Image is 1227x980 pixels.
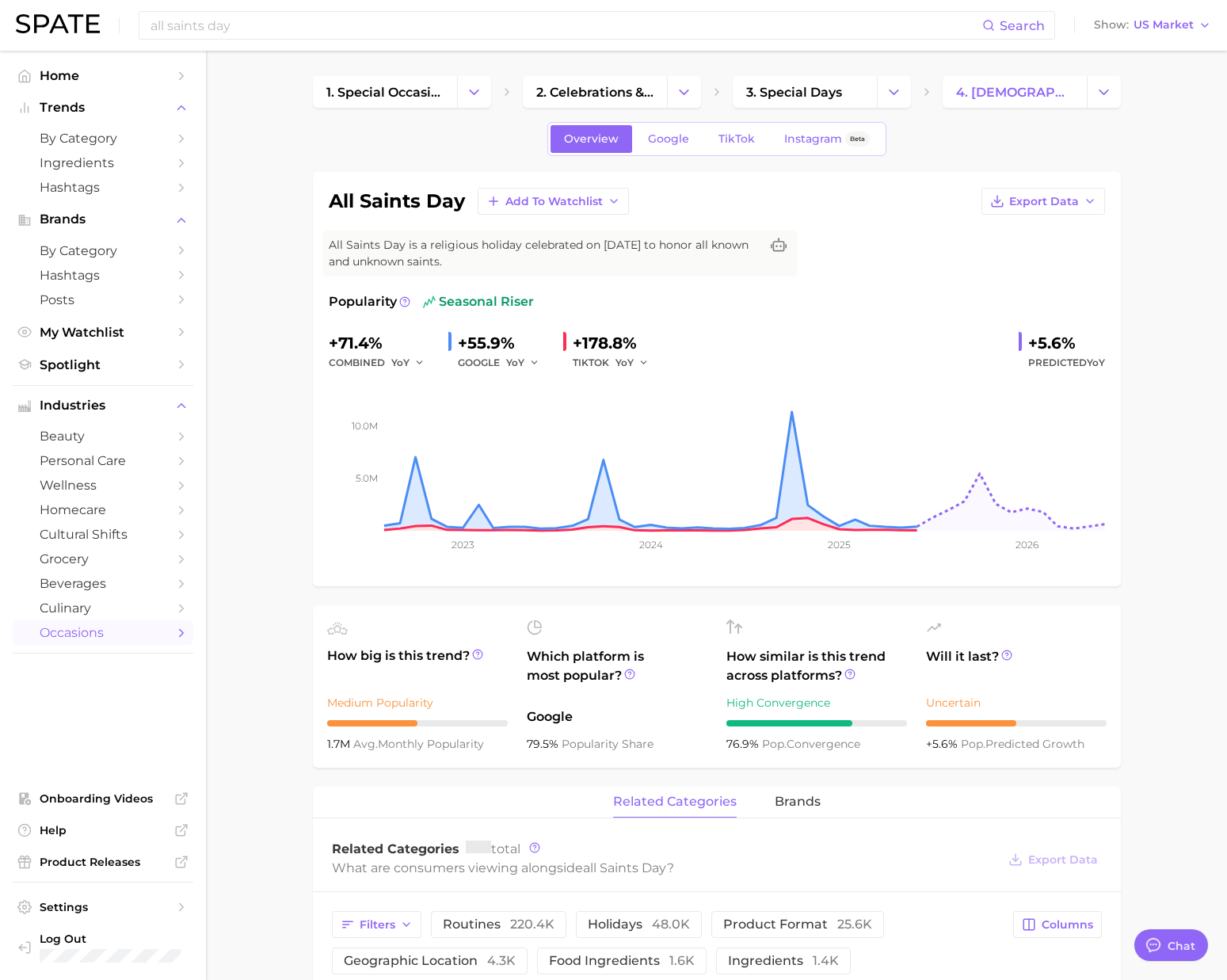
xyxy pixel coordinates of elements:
[837,917,872,932] span: 25.6k
[726,737,762,751] span: 76.9%
[1090,15,1215,36] button: ShowUS Market
[771,125,883,153] a: InstagramBeta
[813,953,839,968] span: 1.4k
[1087,357,1105,368] span: YoY
[13,126,193,151] a: by Category
[13,571,193,596] a: beverages
[613,795,737,809] span: related categories
[360,918,395,932] span: Filters
[1028,330,1105,356] div: +5.6%
[40,68,166,83] span: Home
[562,737,654,751] span: popularity share
[40,398,166,413] span: Industries
[478,188,629,215] button: Add to Watchlist
[466,841,520,856] span: total
[329,353,436,372] div: combined
[536,85,654,100] span: 2. celebrations & holidays
[877,76,911,108] button: Change Category
[523,76,667,108] a: 2. celebrations & holidays
[13,927,193,967] a: Log out. Currently logged in with e-mail yumi.toki@spate.nyc.
[40,243,166,258] span: by Category
[13,263,193,288] a: Hashtags
[40,453,166,468] span: personal care
[13,850,193,874] a: Product Releases
[13,818,193,842] a: Help
[1013,911,1101,938] button: Columns
[40,576,166,591] span: beverages
[344,955,516,967] span: geographic location
[443,918,554,931] span: routines
[40,429,166,444] span: beauty
[327,646,508,685] span: How big is this trend?
[527,737,562,751] span: 79.5%
[705,125,768,153] a: TikTok
[13,208,193,231] button: Brands
[332,841,459,856] span: Related Categories
[667,76,701,108] button: Change Category
[40,823,166,837] span: Help
[327,693,508,712] div: Medium Popularity
[728,955,839,967] span: ingredients
[1004,848,1101,871] button: Export Data
[506,356,524,369] span: YoY
[1009,195,1079,208] span: Export Data
[40,131,166,146] span: by Category
[981,188,1105,215] button: Export Data
[13,63,193,88] a: Home
[1028,853,1098,867] span: Export Data
[634,125,703,153] a: Google
[13,288,193,312] a: Posts
[457,76,491,108] button: Change Category
[926,647,1107,685] span: Will it last?
[40,855,166,869] span: Product Releases
[13,353,193,377] a: Spotlight
[573,353,660,372] div: TIKTOK
[510,917,554,932] span: 220.4k
[828,539,851,551] tspan: 2025
[326,85,444,100] span: 1. special occasions
[13,320,193,345] a: My Watchlist
[13,96,193,120] button: Trends
[573,330,660,356] div: +178.8%
[506,353,540,372] button: YoY
[726,693,907,712] div: High Convergence
[458,353,551,372] div: GOOGLE
[961,737,985,751] abbr: popularity index
[1094,21,1129,29] span: Show
[332,911,421,938] button: Filters
[13,448,193,473] a: personal care
[487,953,516,968] span: 4.3k
[956,85,1073,100] span: 4. [DEMOGRAPHIC_DATA] day
[746,85,842,100] span: 3. special days
[648,132,689,146] span: Google
[850,132,865,146] span: Beta
[40,325,166,340] span: My Watchlist
[13,473,193,498] a: wellness
[784,132,842,146] span: Instagram
[332,857,997,879] div: What are consumers viewing alongside ?
[13,895,193,919] a: Settings
[13,547,193,571] a: grocery
[391,356,410,369] span: YoY
[16,14,100,33] img: SPATE
[13,238,193,263] a: by Category
[726,647,907,685] span: How similar is this trend across platforms?
[13,620,193,645] a: occasions
[551,125,632,153] a: Overview
[13,498,193,522] a: homecare
[13,787,193,810] a: Onboarding Videos
[505,195,603,208] span: Add to Watchlist
[40,527,166,542] span: cultural shifts
[423,296,436,308] img: seasonal riser
[926,720,1107,726] div: 5 / 10
[40,292,166,307] span: Posts
[329,292,397,311] span: Popularity
[40,268,166,283] span: Hashtags
[40,212,166,227] span: Brands
[564,132,619,146] span: Overview
[583,860,667,875] span: all saints day
[1087,76,1121,108] button: Change Category
[1028,353,1105,372] span: Predicted
[40,502,166,517] span: homecare
[13,522,193,547] a: cultural shifts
